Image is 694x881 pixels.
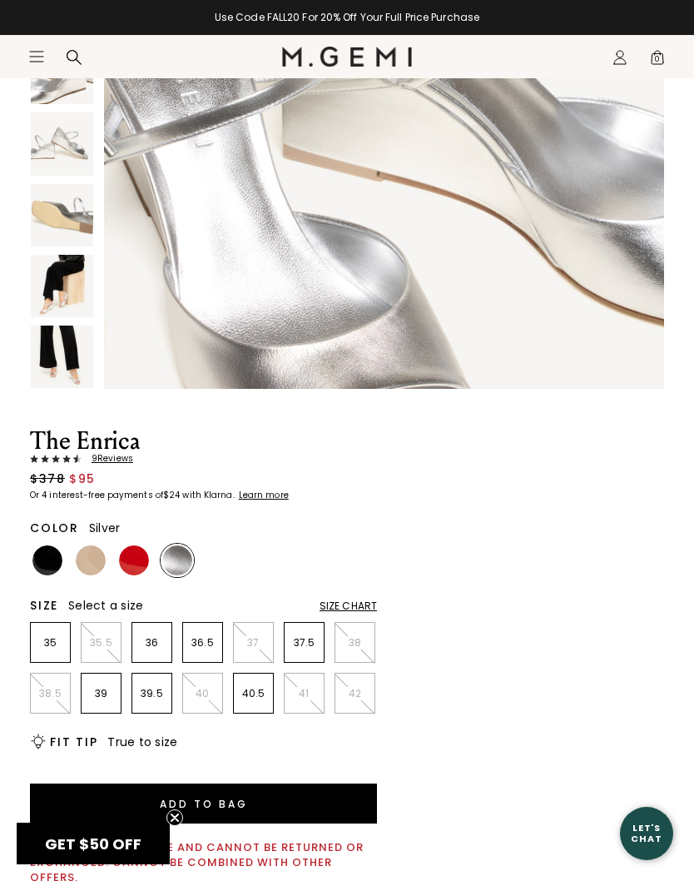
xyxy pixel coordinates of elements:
span: True to size [107,734,177,750]
div: Let's Chat [620,823,673,844]
h2: Color [30,521,79,535]
img: Sand [76,545,106,575]
p: 37 [234,636,273,650]
h1: The Enrica [30,429,377,454]
klarna-placement-style-body: with Klarna [182,489,236,501]
button: Add to Bag [30,784,377,824]
p: 36 [132,636,171,650]
klarna-placement-style-amount: $24 [163,489,180,501]
img: Silver [162,545,192,575]
p: 41 [285,687,324,700]
h2: Size [30,599,58,612]
a: 9Reviews [30,454,377,464]
img: Black [32,545,62,575]
img: The Enrica [31,255,93,317]
button: Open site menu [28,48,45,65]
p: 39.5 [132,687,171,700]
span: $95 [69,470,96,487]
p: 35.5 [82,636,121,650]
a: Learn more [237,490,289,500]
img: Lipstick [119,545,149,575]
img: M.Gemi [282,47,413,67]
span: 9 Review s [82,454,133,464]
img: The Enrica [104,8,664,569]
p: 39 [82,687,121,700]
p: 37.5 [285,636,324,650]
span: Silver [89,520,121,536]
p: 42 [335,687,374,700]
p: 38 [335,636,374,650]
div: GET $50 OFFClose teaser [17,823,170,864]
button: Close teaser [166,809,183,826]
div: Size Chart [320,600,377,613]
klarna-placement-style-cta: Learn more [239,489,289,501]
klarna-placement-style-body: Or 4 interest-free payments of [30,489,163,501]
img: The Enrica [31,112,93,175]
h2: Fit Tip [50,735,97,749]
span: 0 [649,52,666,69]
p: 36.5 [183,636,222,650]
img: The Enrica [31,326,93,388]
p: 40 [183,687,222,700]
p: 40.5 [234,687,273,700]
p: 38.5 [31,687,70,700]
span: Select a size [68,597,143,614]
p: 35 [31,636,70,650]
span: GET $50 OFF [45,834,141,854]
img: The Enrica [31,184,93,246]
span: $378 [30,470,65,487]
